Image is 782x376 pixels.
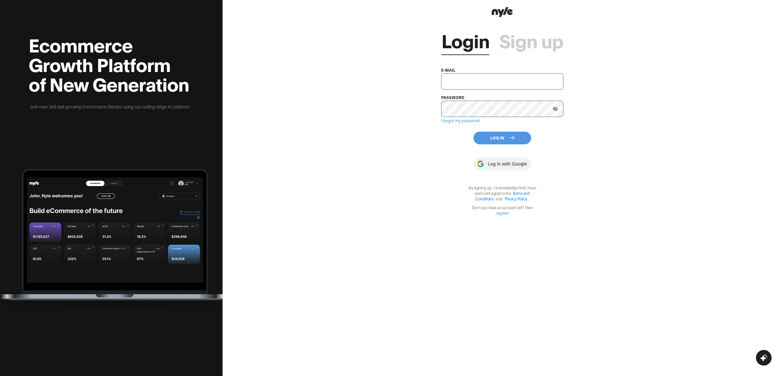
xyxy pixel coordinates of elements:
[475,191,530,201] a: Terms and Conditions
[465,185,540,201] p: By signing up, I acknowledge that I have read and agree to the .
[505,196,527,201] a: Privacy Policy
[465,205,540,216] p: Don't you have an account yet? Then
[496,210,509,215] a: register
[473,157,531,170] button: Log in with Google
[494,196,504,201] span: and
[29,103,191,110] p: Join over 349 fast growing Ecommerce Brands using our cutting edge AI platform
[441,118,480,123] a: I forgot my password
[441,67,456,72] label: e-mail
[442,30,489,50] a: Login
[473,132,531,144] button: Log In
[441,95,464,100] label: password
[499,30,563,50] a: Sign up
[29,35,191,93] h2: Ecommerce Growth Platform of New Generation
